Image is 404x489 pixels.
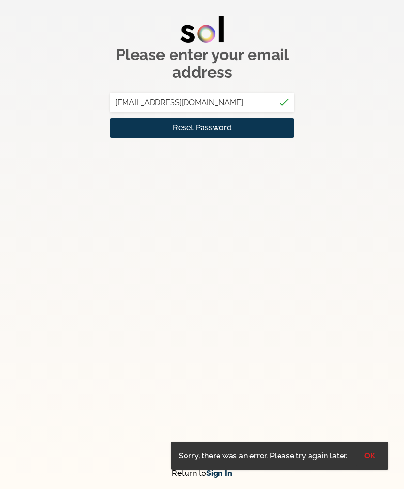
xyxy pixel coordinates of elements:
h1: Please enter your email address [110,46,294,81]
img: logo [180,16,224,43]
span: Reset Password [173,122,232,134]
button: OK [355,446,385,466]
div: Sorry, there was an error. Please try again later. [171,446,355,466]
button: Reset Password [110,118,294,138]
a: Sign In [206,469,232,478]
div: Return to [110,468,294,479]
input: Email [110,93,294,112]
